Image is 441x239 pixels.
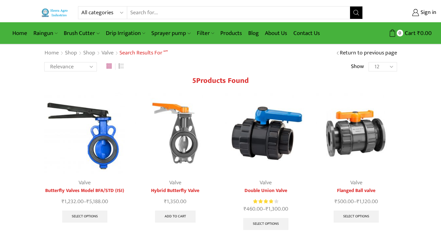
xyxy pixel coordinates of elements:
[316,187,397,194] a: Flanged Ball valve
[351,63,364,71] span: Show
[266,204,288,214] bdi: 1,300.00
[357,197,378,206] bdi: 1,120.00
[44,62,97,71] select: Shop order
[253,198,278,205] div: Rated 4.00 out of 5
[225,187,307,194] a: Double Union Valve
[225,93,307,174] img: Double Union Valve
[225,205,307,213] span: –
[30,26,61,41] a: Raingun
[253,198,273,205] span: Rated out of 5
[61,26,102,41] a: Brush Cutter
[164,197,186,206] bdi: 1,350.00
[62,211,107,223] a: Select options for “Butterfly Valves Model BFA/STD (ISI)”
[316,198,397,206] span: –
[262,26,290,41] a: About Us
[340,49,397,57] a: Return to previous page
[350,6,362,19] button: Search button
[245,26,262,41] a: Blog
[135,93,216,174] img: Hybrid Butterfly Valve
[83,49,96,57] a: Shop
[334,211,379,223] a: Select options for “Flanged Ball valve”
[44,187,126,194] a: Butterfly Valves Model BFA/STD (ISI)
[194,26,217,41] a: Filter
[266,204,268,214] span: ₹
[335,197,354,206] bdi: 500.00
[164,197,167,206] span: ₹
[417,28,432,38] bdi: 0.00
[103,26,148,41] a: Drip Irrigation
[217,26,245,41] a: Products
[369,28,432,39] a: 0 Cart ₹0.00
[79,178,91,187] a: Valve
[62,197,64,206] span: ₹
[9,26,30,41] a: Home
[397,30,403,36] span: 0
[417,28,420,38] span: ₹
[135,187,216,194] a: Hybrid Butterfly Valve
[196,75,249,87] span: Products found
[127,6,350,19] input: Search for...
[65,49,77,57] a: Shop
[44,49,59,57] a: Home
[290,26,323,41] a: Contact Us
[192,75,196,87] span: 5
[86,197,108,206] bdi: 5,188.00
[148,26,193,41] a: Sprayer pump
[44,93,126,174] img: Butterfly Valves Model BFA/STD (ISI)
[260,178,272,187] a: Valve
[101,49,114,57] a: Valve
[44,198,126,206] span: –
[119,50,168,57] h1: Search results for “”
[244,204,263,214] bdi: 460.00
[419,9,436,17] span: Sign in
[155,211,196,223] a: Add to cart: “Hybrid Butterfly Valve”
[335,197,337,206] span: ₹
[357,197,359,206] span: ₹
[372,7,436,18] a: Sign in
[44,49,168,57] nav: Breadcrumb
[169,178,181,187] a: Valve
[86,197,89,206] span: ₹
[244,204,246,214] span: ₹
[350,178,362,187] a: Valve
[403,29,416,37] span: Cart
[243,218,288,230] a: Select options for “Double Union Valve”
[62,197,84,206] bdi: 1,232.00
[316,93,397,174] img: Flanged Ball valve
